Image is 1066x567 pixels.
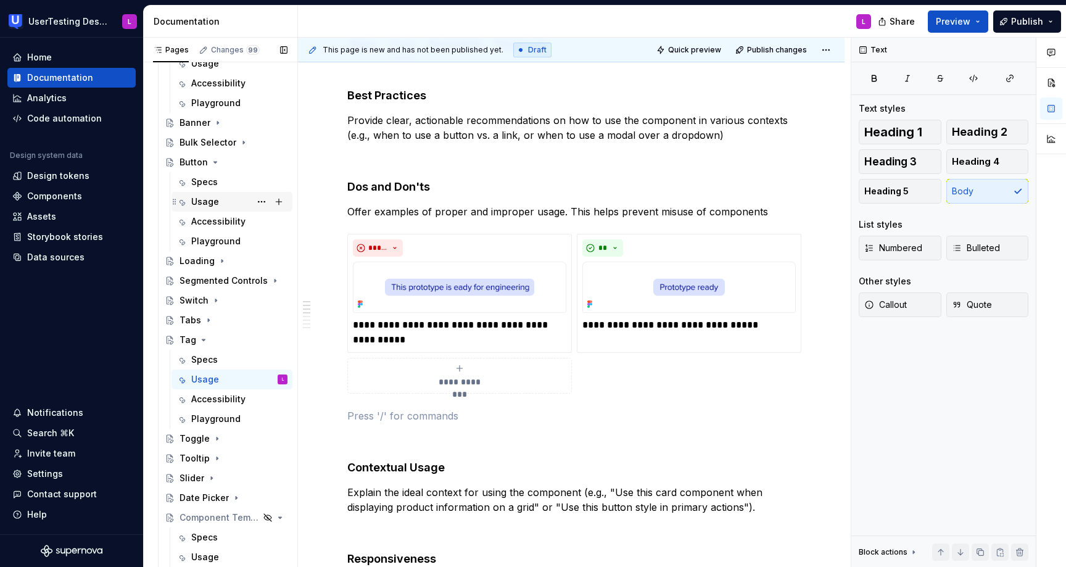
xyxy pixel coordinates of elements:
div: Accessibility [191,215,246,228]
button: Contact support [7,484,136,504]
span: This page is new and has not been published yet. [323,45,503,55]
a: Accessibility [171,212,292,231]
strong: Best Practices [347,89,426,102]
a: Segmented Controls [160,271,292,291]
div: Tag [180,334,196,346]
div: Notifications [27,407,83,419]
button: Share [872,10,923,33]
div: Specs [191,531,218,544]
div: Accessibility [191,77,246,89]
span: Heading 4 [952,155,999,168]
div: Block actions [859,544,919,561]
a: Switch [160,291,292,310]
div: Design tokens [27,170,89,182]
div: Text styles [859,102,906,115]
div: Settings [27,468,63,480]
button: Quote [946,292,1029,317]
div: Playground [191,413,241,425]
span: Preview [936,15,970,28]
div: L [128,17,131,27]
div: Changes [211,45,260,55]
div: Playground [191,235,241,247]
div: Pages [153,45,189,55]
div: Documentation [154,15,292,28]
a: Accessibility [171,389,292,409]
span: Publish changes [747,45,807,55]
a: Specs [171,528,292,547]
div: Date Picker [180,492,229,504]
a: Analytics [7,88,136,108]
span: Callout [864,299,907,311]
a: Loading [160,251,292,271]
a: UsageL [171,370,292,389]
a: Tag [160,330,292,350]
p: Offer examples of proper and improper usage. This helps prevent misuse of components [347,204,795,219]
a: Toggle [160,429,292,449]
a: Component Template [160,508,292,528]
div: Tabs [180,314,201,326]
span: 99 [246,45,260,55]
div: Accessibility [191,393,246,405]
p: Explain the ideal context for using the component (e.g., "Use this card component when displaying... [347,485,795,515]
a: Design tokens [7,166,136,186]
a: Usage [171,54,292,73]
div: Toggle [180,432,210,445]
a: Tooltip [160,449,292,468]
a: Settings [7,464,136,484]
div: Component Template [180,511,259,524]
div: Loading [180,255,215,267]
a: Components [7,186,136,206]
button: Publish [993,10,1061,33]
strong: Responsiveness [347,552,436,565]
a: Usage [171,547,292,567]
span: Share [890,15,915,28]
div: Assets [27,210,56,223]
span: Quick preview [668,45,721,55]
button: Quick preview [653,41,727,59]
a: Assets [7,207,136,226]
div: UserTesting Design System [28,15,107,28]
div: Analytics [27,92,67,104]
a: Tabs [160,310,292,330]
div: Documentation [27,72,93,84]
div: Help [27,508,47,521]
div: Usage [191,551,219,563]
button: Bulleted [946,236,1029,260]
div: Code automation [27,112,102,125]
div: Data sources [27,251,85,263]
span: Heading 2 [952,126,1007,138]
div: Usage [191,57,219,70]
button: Notifications [7,403,136,423]
button: Heading 4 [946,149,1029,174]
span: Quote [952,299,992,311]
img: 41adf70f-fc1c-4662-8e2d-d2ab9c673b1b.png [9,14,23,29]
div: Search ⌘K [27,427,74,439]
div: Switch [180,294,209,307]
strong: Contextual Usage [347,461,445,474]
span: Heading 5 [864,185,909,197]
div: Storybook stories [27,231,103,243]
div: Tooltip [180,452,210,465]
div: Usage [191,373,219,386]
button: Numbered [859,236,941,260]
a: Storybook stories [7,227,136,247]
a: Slider [160,468,292,488]
button: Heading 1 [859,120,941,144]
div: Block actions [859,547,907,557]
a: Code automation [7,109,136,128]
a: Button [160,152,292,172]
div: Specs [191,176,218,188]
div: Contact support [27,488,97,500]
span: Heading 3 [864,155,917,168]
a: Specs [171,350,292,370]
a: Playground [171,93,292,113]
a: Usage [171,192,292,212]
a: Documentation [7,68,136,88]
button: Publish changes [732,41,812,59]
div: Playground [191,97,241,109]
strong: Dos and Don'ts [347,180,430,193]
div: Design system data [10,151,83,160]
svg: Supernova Logo [41,545,102,557]
span: Draft [528,45,547,55]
